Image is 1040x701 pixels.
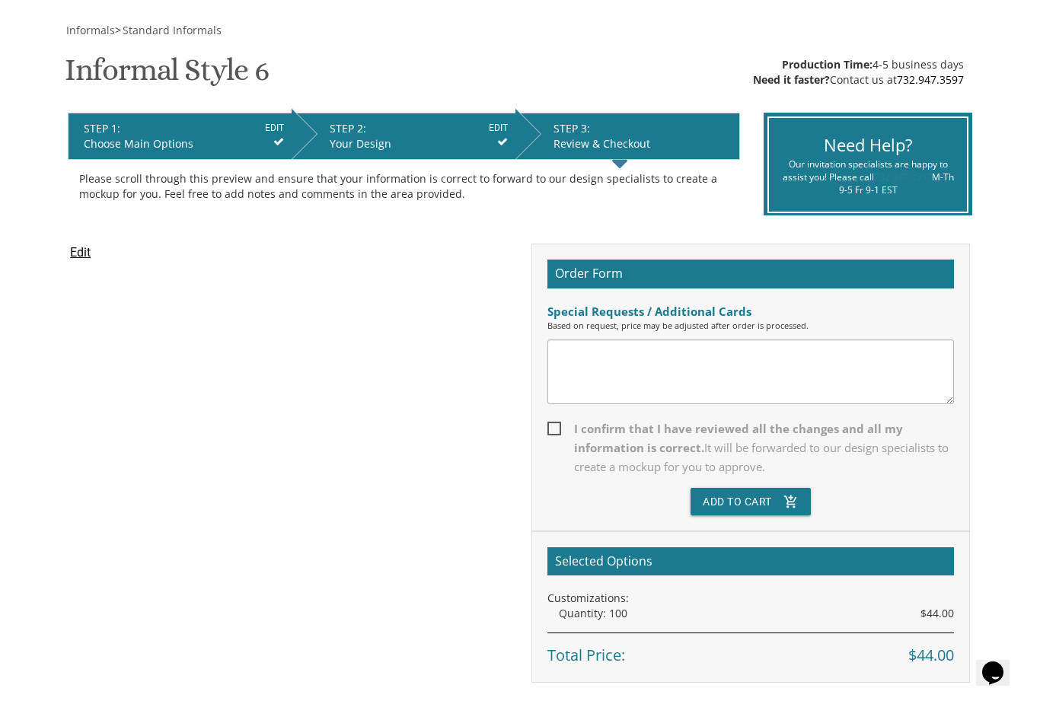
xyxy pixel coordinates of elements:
[691,488,811,515] button: Add To Cartadd_shopping_cart
[780,133,956,157] div: Need Help?
[547,260,954,288] h2: Order Form
[547,547,954,576] h2: Selected Options
[897,72,964,87] a: 732.947.3597
[65,23,115,37] a: Informals
[574,440,949,474] span: It will be forwarded to our design specialists to create a mockup for you to approve.
[84,136,284,151] div: Choose Main Options
[559,606,954,621] div: Quantity: 100
[874,170,932,183] a: 732.947.3597
[753,72,830,87] span: Need it faster?
[115,23,222,37] span: >
[79,171,729,202] div: Please scroll through this preview and ensure that your information is correct to forward to our ...
[84,121,284,136] div: STEP 1:
[265,121,284,135] input: EDIT
[70,244,91,262] input: Edit
[330,121,508,136] div: STEP 2:
[753,57,964,88] div: 4-5 business days Contact us at
[547,320,954,332] div: Based on request, price may be adjusted after order is processed.
[553,121,731,136] div: STEP 3:
[547,419,954,476] span: I confirm that I have reviewed all the changes and all my information is correct.
[121,23,222,37] a: Standard Informals
[908,645,954,667] span: $44.00
[66,23,115,37] span: Informals
[553,136,731,151] div: Review & Checkout
[780,158,956,196] div: Our invitation specialists are happy to assist you! Please call M-Th 9-5 Fr 9-1 EST
[489,121,508,135] input: EDIT
[547,632,954,667] div: Total Price:
[123,23,222,37] span: Standard Informals
[782,57,873,72] span: Production Time:
[783,488,799,515] i: add_shopping_cart
[920,606,954,621] span: $44.00
[547,304,954,320] div: Special Requests / Additional Cards
[976,640,1025,686] iframe: chat widget
[65,53,269,98] h1: Informal Style 6
[547,591,954,606] div: Customizations:
[330,136,508,151] div: Your Design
